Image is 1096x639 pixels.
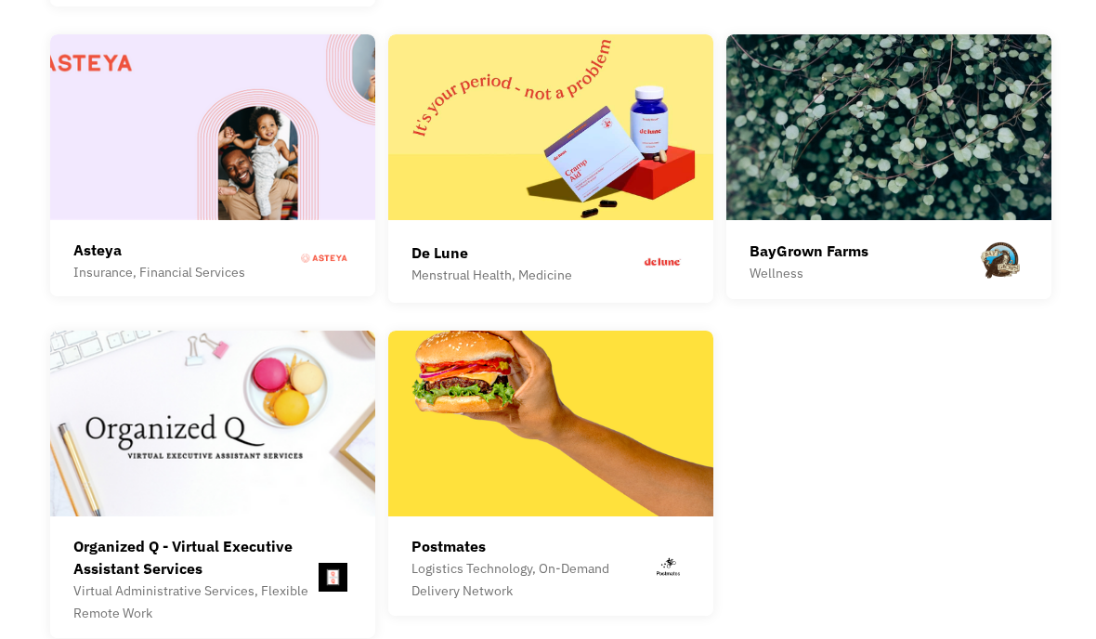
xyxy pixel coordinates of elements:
[73,262,245,284] div: Insurance, Financial Services
[73,536,314,580] div: Organized Q - Virtual Executive Assistant Services
[50,332,375,639] a: Organized Q - Virtual Executive Assistant ServicesVirtual Administrative Services, Flexible Remot...
[73,580,314,625] div: Virtual Administrative Services, Flexible Remote Work
[411,265,572,287] div: Menstrual Health, Medicine
[411,558,646,603] div: Logistics Technology, On-Demand Delivery Network
[73,240,245,262] div: Asteya
[388,35,713,305] a: De LuneMenstrual Health, Medicine
[726,35,1051,300] a: BayGrown FarmsWellness
[50,35,375,298] a: AsteyaInsurance, Financial Services
[750,241,868,263] div: BayGrown Farms
[411,242,572,265] div: De Lune
[388,332,713,617] a: PostmatesLogistics Technology, On-Demand Delivery Network
[750,263,868,285] div: Wellness
[411,536,646,558] div: Postmates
